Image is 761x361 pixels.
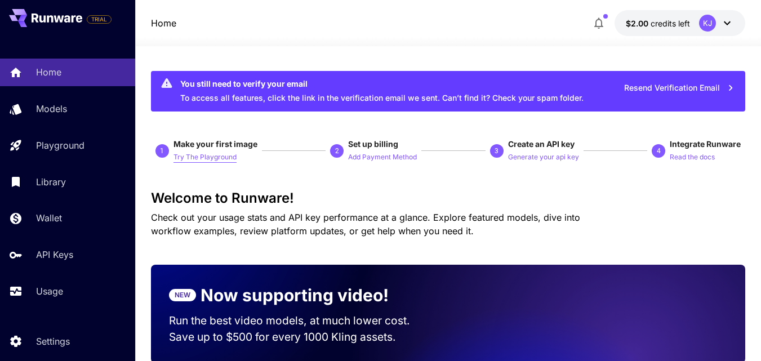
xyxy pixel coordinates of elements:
button: Add Payment Method [348,150,417,163]
p: Home [36,65,61,79]
p: API Keys [36,248,73,261]
span: Make your first image [173,139,257,149]
button: Read the docs [670,150,715,163]
a: Home [151,16,176,30]
h3: Welcome to Runware! [151,190,745,206]
span: Create an API key [508,139,575,149]
p: Models [36,102,67,115]
span: Check out your usage stats and API key performance at a glance. Explore featured models, dive int... [151,212,580,237]
p: NEW [175,290,190,300]
p: Library [36,175,66,189]
span: credits left [651,19,690,28]
p: 4 [657,146,661,156]
p: Now supporting video! [201,283,389,308]
p: Run the best video models, at much lower cost. [169,313,430,329]
button: Generate your api key [508,150,579,163]
span: $2.00 [626,19,651,28]
p: Playground [36,139,84,152]
p: 1 [160,146,164,156]
div: You still need to verify your email [180,78,584,90]
p: Wallet [36,211,62,225]
p: Settings [36,335,70,348]
button: $2.00KJ [615,10,745,36]
nav: breadcrumb [151,16,176,30]
p: 3 [495,146,499,156]
span: Integrate Runware [670,139,741,149]
div: To access all features, click the link in the verification email we sent. Can’t find it? Check yo... [180,74,584,108]
p: Read the docs [670,152,715,163]
p: Try The Playground [173,152,237,163]
p: Generate your api key [508,152,579,163]
p: 2 [335,146,339,156]
p: Add Payment Method [348,152,417,163]
div: KJ [699,15,716,32]
span: TRIAL [87,15,111,24]
p: Usage [36,284,63,298]
span: Set up billing [348,139,398,149]
button: Resend Verification Email [618,77,741,100]
button: Try The Playground [173,150,237,163]
div: $2.00 [626,17,690,29]
p: Save up to $500 for every 1000 Kling assets. [169,329,430,345]
span: Add your payment card to enable full platform functionality. [87,12,112,26]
